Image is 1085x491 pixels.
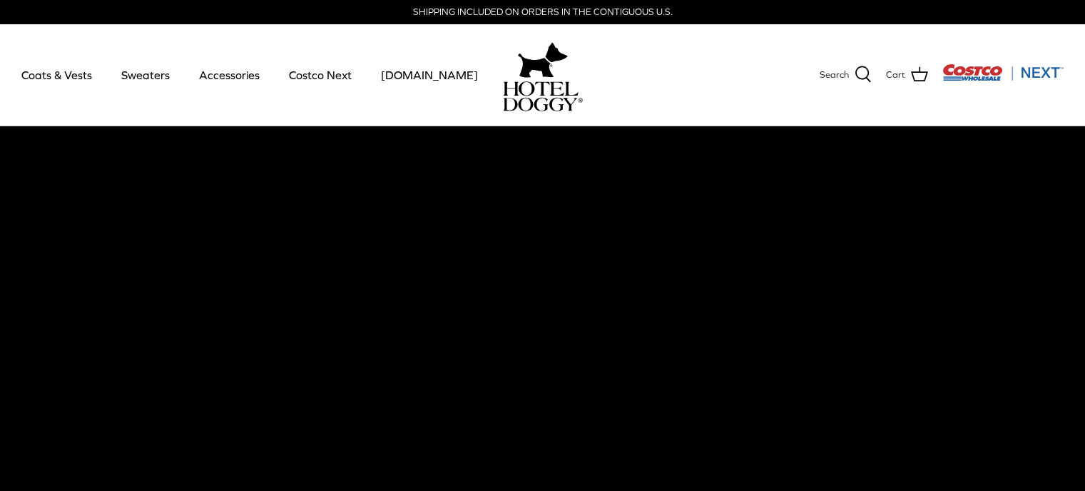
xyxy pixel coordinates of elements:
[276,51,365,99] a: Costco Next
[503,81,583,111] img: hoteldoggycom
[518,39,568,81] img: hoteldoggy.com
[9,51,105,99] a: Coats & Vests
[186,51,272,99] a: Accessories
[820,66,872,84] a: Search
[503,39,583,111] a: hoteldoggy.com hoteldoggycom
[886,66,928,84] a: Cart
[820,68,849,83] span: Search
[942,64,1064,81] img: Costco Next
[942,73,1064,83] a: Visit Costco Next
[108,51,183,99] a: Sweaters
[368,51,491,99] a: [DOMAIN_NAME]
[886,68,905,83] span: Cart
